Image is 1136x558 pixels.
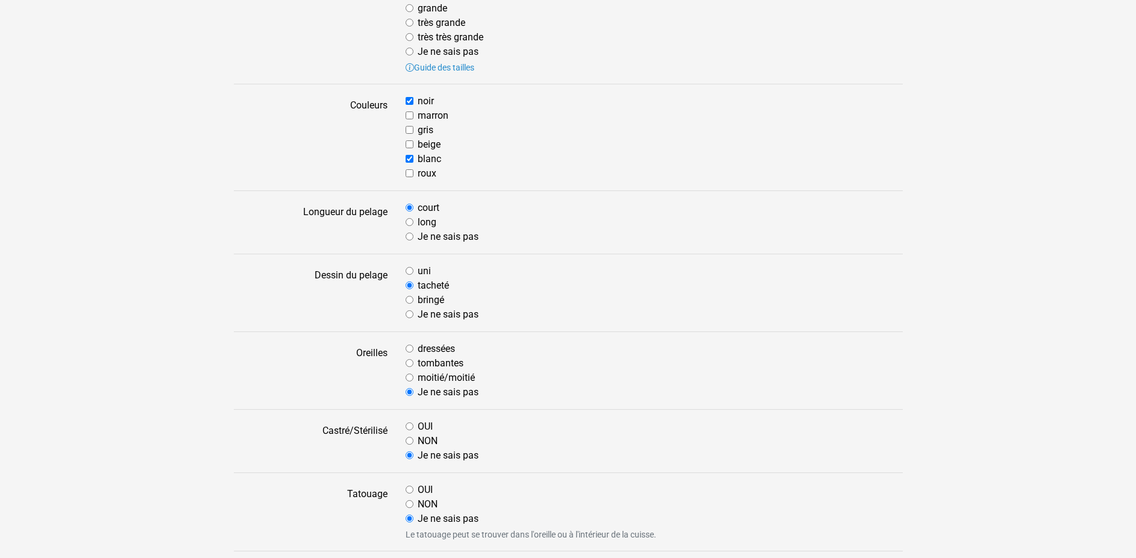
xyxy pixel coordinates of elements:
[418,94,434,108] label: noir
[406,345,413,353] input: dressées
[418,166,436,181] label: roux
[406,48,413,55] input: Je ne sais pas
[406,486,413,494] input: OUI
[418,137,441,152] label: beige
[225,483,397,541] label: Tatouage
[418,152,441,166] label: blanc
[418,371,475,385] label: moitié/moitié
[418,215,436,230] label: long
[225,94,397,181] label: Couleurs
[406,267,413,275] input: uni
[406,310,413,318] input: Je ne sais pas
[418,307,479,322] label: Je ne sais pas
[418,448,479,463] label: Je ne sais pas
[225,264,397,322] label: Dessin du pelage
[418,434,438,448] label: NON
[418,230,479,244] label: Je ne sais pas
[406,218,413,226] input: long
[225,342,397,400] label: Oreilles
[418,30,483,45] label: très très grande
[406,233,413,240] input: Je ne sais pas
[418,483,433,497] label: OUI
[418,108,448,123] label: marron
[418,419,433,434] label: OUI
[406,281,413,289] input: tacheté
[418,123,433,137] label: gris
[418,16,465,30] label: très grande
[418,356,463,371] label: tombantes
[406,4,413,12] input: grande
[418,201,439,215] label: court
[406,296,413,304] input: bringé
[418,385,479,400] label: Je ne sais pas
[406,19,413,27] input: très grande
[406,204,413,212] input: court
[418,1,447,16] label: grande
[418,278,449,293] label: tacheté
[406,359,413,367] input: tombantes
[418,512,479,526] label: Je ne sais pas
[406,528,903,541] small: Le tatouage peut se trouver dans l'oreille ou à l'intérieur de la cuisse.
[406,388,413,396] input: Je ne sais pas
[406,422,413,430] input: OUI
[225,419,397,463] label: Castré/Stérilisé
[406,451,413,459] input: Je ne sais pas
[418,342,455,356] label: dressées
[418,264,431,278] label: uni
[406,33,413,41] input: très très grande
[225,201,397,244] label: Longueur du pelage
[406,374,413,381] input: moitié/moitié
[418,497,438,512] label: NON
[406,437,413,445] input: NON
[418,293,444,307] label: bringé
[406,63,474,72] a: Guide des tailles
[406,500,413,508] input: NON
[418,45,479,59] label: Je ne sais pas
[406,515,413,522] input: Je ne sais pas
